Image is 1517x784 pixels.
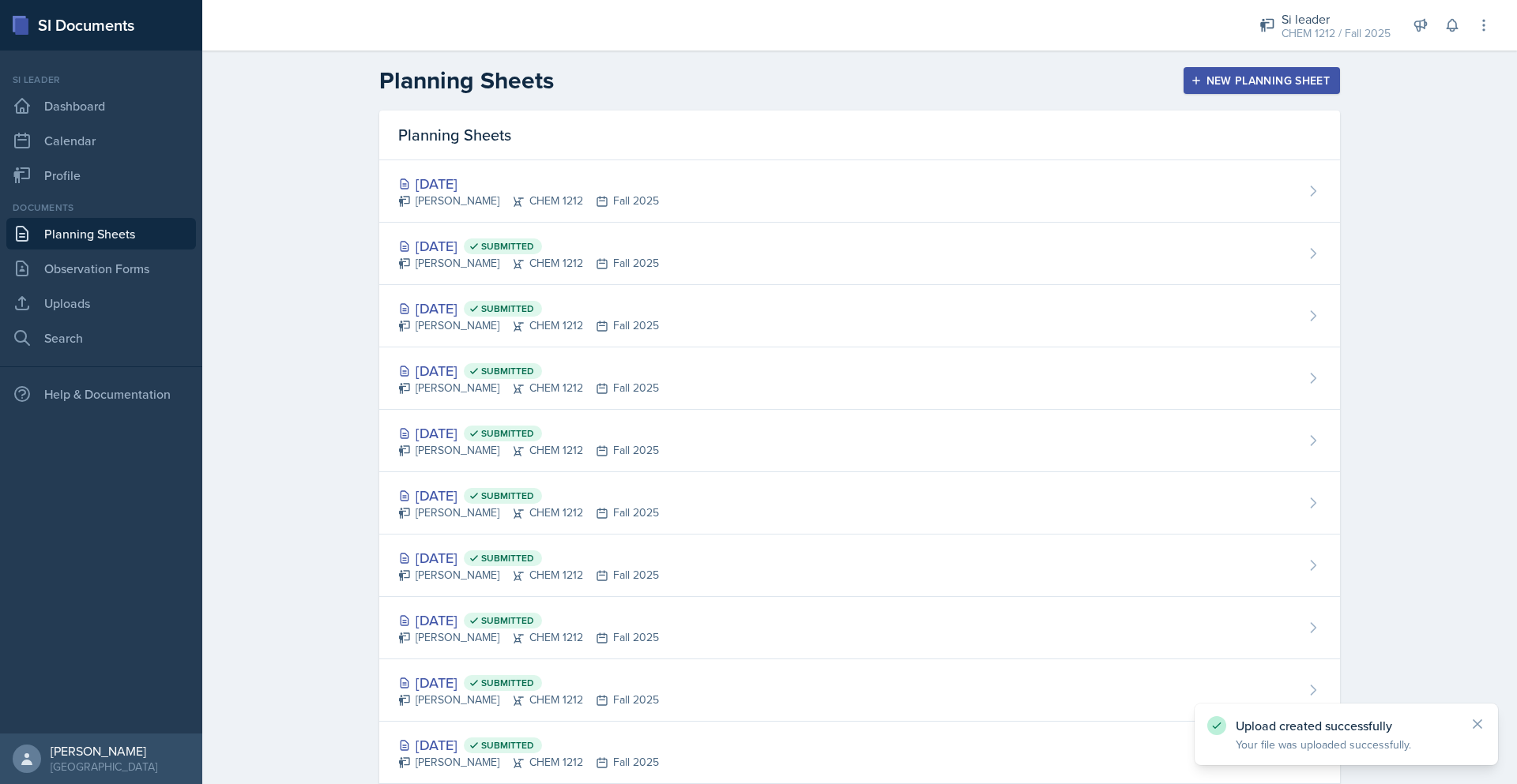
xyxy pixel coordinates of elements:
[398,672,659,693] div: [DATE]
[398,629,659,646] div: [PERSON_NAME] CHEM 1212 Fall 2025
[398,754,659,771] div: [PERSON_NAME] CHEM 1212 Fall 2025
[481,677,534,689] span: Submitted
[6,378,196,410] div: Help & Documentation
[379,659,1340,722] a: [DATE] Submitted [PERSON_NAME]CHEM 1212Fall 2025
[398,235,659,257] div: [DATE]
[379,347,1340,410] a: [DATE] Submitted [PERSON_NAME]CHEM 1212Fall 2025
[6,287,196,319] a: Uploads
[481,490,534,502] span: Submitted
[1282,9,1391,28] div: Si leader
[398,360,659,381] div: [DATE]
[398,734,659,756] div: [DATE]
[398,298,659,319] div: [DATE]
[6,201,196,215] div: Documents
[6,125,196,156] a: Calendar
[481,365,534,377] span: Submitted
[398,193,659,209] div: [PERSON_NAME] CHEM 1212 Fall 2025
[398,610,659,631] div: [DATE]
[6,73,196,87] div: Si leader
[1184,67,1340,94] button: New Planning Sheet
[379,597,1340,659] a: [DATE] Submitted [PERSON_NAME]CHEM 1212Fall 2025
[398,380,659,396] div: [PERSON_NAME] CHEM 1212 Fall 2025
[1194,74,1330,87] div: New Planning Sheet
[481,240,534,253] span: Submitted
[379,66,554,95] h2: Planning Sheets
[398,442,659,459] div: [PERSON_NAME] CHEM 1212 Fall 2025
[481,614,534,627] span: Submitted
[398,567,659,583] div: [PERSON_NAME] CHEM 1212 Fall 2025
[481,427,534,440] span: Submitted
[379,111,1340,160] div: Planning Sheets
[6,218,196,249] a: Planning Sheets
[51,759,157,775] div: [GEOGRAPHIC_DATA]
[398,317,659,334] div: [PERSON_NAME] CHEM 1212 Fall 2025
[398,422,659,444] div: [DATE]
[379,472,1340,535] a: [DATE] Submitted [PERSON_NAME]CHEM 1212Fall 2025
[6,322,196,354] a: Search
[481,739,534,752] span: Submitted
[6,253,196,284] a: Observation Forms
[379,410,1340,472] a: [DATE] Submitted [PERSON_NAME]CHEM 1212Fall 2025
[379,722,1340,784] a: [DATE] Submitted [PERSON_NAME]CHEM 1212Fall 2025
[398,173,659,194] div: [DATE]
[1236,718,1457,733] p: Upload created successfully
[1236,737,1457,752] p: Your file was uploaded successfully.
[6,159,196,191] a: Profile
[481,302,534,315] span: Submitted
[398,485,659,506] div: [DATE]
[379,223,1340,285] a: [DATE] Submitted [PERSON_NAME]CHEM 1212Fall 2025
[398,505,659,521] div: [PERSON_NAME] CHEM 1212 Fall 2025
[398,255,659,272] div: [PERSON_NAME] CHEM 1212 Fall 2025
[379,160,1340,223] a: [DATE] [PERSON_NAME]CHEM 1212Fall 2025
[379,535,1340,597] a: [DATE] Submitted [PERSON_NAME]CHEM 1212Fall 2025
[6,90,196,122] a: Dashboard
[398,692,659,708] div: [PERSON_NAME] CHEM 1212 Fall 2025
[51,743,157,759] div: [PERSON_NAME]
[1282,25,1391,42] div: CHEM 1212 / Fall 2025
[481,552,534,565] span: Submitted
[398,547,659,568] div: [DATE]
[379,285,1340,347] a: [DATE] Submitted [PERSON_NAME]CHEM 1212Fall 2025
